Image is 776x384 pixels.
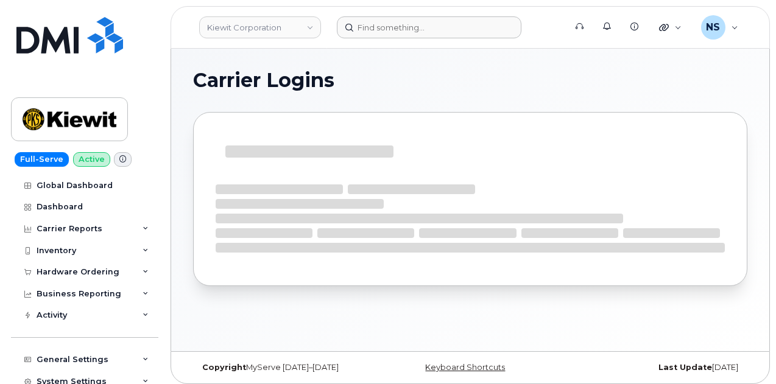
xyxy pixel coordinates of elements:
[425,363,505,372] a: Keyboard Shortcuts
[202,363,246,372] strong: Copyright
[563,363,747,372] div: [DATE]
[193,363,378,372] div: MyServe [DATE]–[DATE]
[658,363,712,372] strong: Last Update
[193,71,334,89] span: Carrier Logins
